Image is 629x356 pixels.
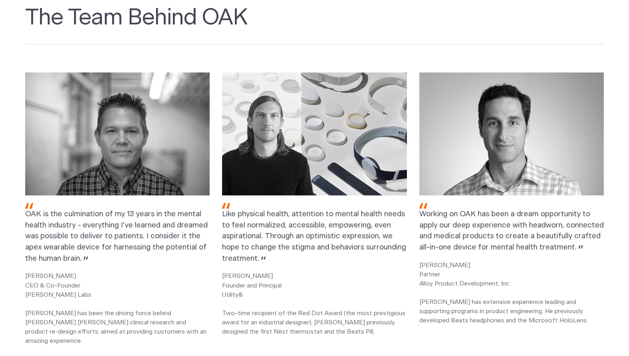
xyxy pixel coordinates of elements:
span: Like physical health, attention to mental health needs to feel normalized, accessible, empowering... [222,210,406,262]
p: [PERSON_NAME] Founder and Principal Utility& Two-time recipient of the Red Dot Award (the most pr... [222,272,407,336]
span: OAK is the culmination of my 13 years in the mental health industry - everything I've learned and... [25,210,208,262]
p: [PERSON_NAME] CEO & Co-Founder [PERSON_NAME] Labs [PERSON_NAME] has been the driving force behind... [25,272,210,346]
span: Working on OAK has been a dream opportunity to apply our deep experience with headworn, connected... [419,210,604,251]
p: [PERSON_NAME] Partner Alloy Product Development, Inc [PERSON_NAME] has extensive experience leadi... [419,261,604,326]
h2: The Team Behind OAK [25,4,604,44]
